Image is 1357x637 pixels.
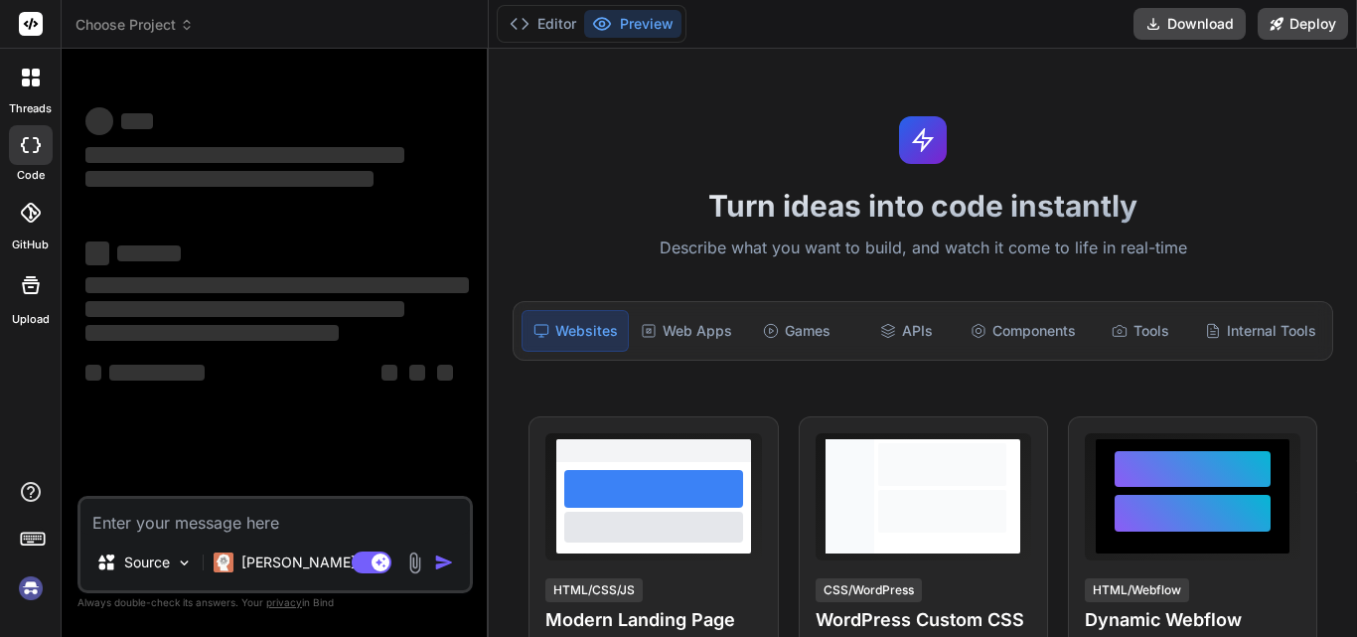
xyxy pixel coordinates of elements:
[545,578,643,602] div: HTML/CSS/JS
[77,593,473,612] p: Always double-check its answers. Your in Bind
[12,311,50,328] label: Upload
[1085,578,1189,602] div: HTML/Webflow
[584,10,681,38] button: Preview
[853,310,959,352] div: APIs
[545,606,761,634] h4: Modern Landing Page
[85,365,101,381] span: ‌
[744,310,849,352] div: Games
[409,365,425,381] span: ‌
[1133,8,1246,40] button: Download
[434,553,454,572] img: icon
[14,571,48,605] img: signin
[522,310,629,352] div: Websites
[109,365,205,381] span: ‌
[266,596,302,608] span: privacy
[1197,310,1324,352] div: Internal Tools
[176,555,193,571] img: Pick Models
[963,310,1084,352] div: Components
[85,147,404,163] span: ‌
[17,167,45,184] label: code
[633,310,740,352] div: Web Apps
[85,107,113,135] span: ‌
[117,245,181,261] span: ‌
[501,188,1345,224] h1: Turn ideas into code instantly
[124,553,170,572] p: Source
[816,578,922,602] div: CSS/WordPress
[12,237,49,253] label: GitHub
[9,100,52,117] label: threads
[437,365,453,381] span: ‌
[85,277,469,293] span: ‌
[75,15,194,35] span: Choose Project
[501,236,1345,261] p: Describe what you want to build, and watch it come to life in real-time
[241,553,389,572] p: [PERSON_NAME] 4 S..
[85,301,404,317] span: ‌
[214,553,233,572] img: Claude 4 Sonnet
[502,10,584,38] button: Editor
[816,606,1031,634] h4: WordPress Custom CSS
[403,552,426,574] img: attachment
[85,171,374,187] span: ‌
[1258,8,1348,40] button: Deploy
[381,365,397,381] span: ‌
[85,241,109,265] span: ‌
[1088,310,1193,352] div: Tools
[85,325,339,341] span: ‌
[121,113,153,129] span: ‌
